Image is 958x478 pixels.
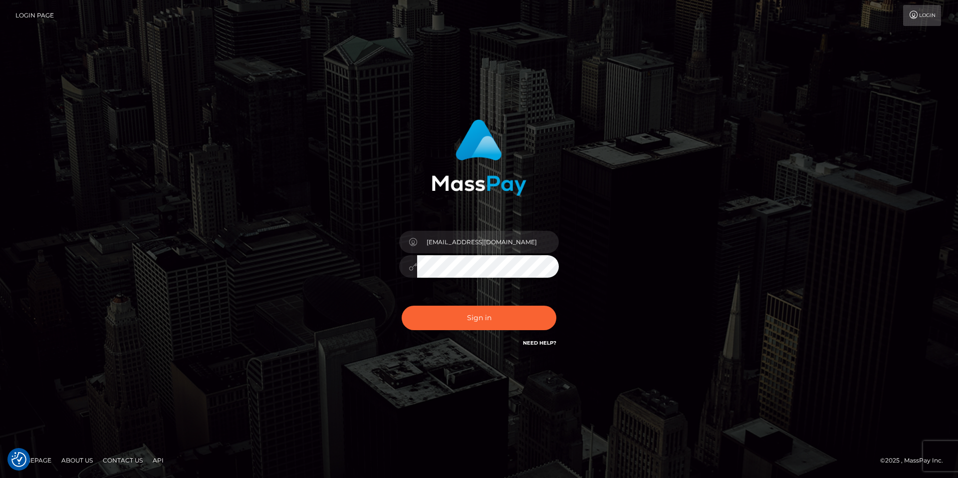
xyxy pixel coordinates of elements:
[149,453,168,468] a: API
[11,452,26,467] button: Consent Preferences
[57,453,97,468] a: About Us
[11,452,26,467] img: Revisit consent button
[15,5,54,26] a: Login Page
[417,231,559,253] input: Username...
[432,119,526,196] img: MassPay Login
[523,340,556,346] a: Need Help?
[99,453,147,468] a: Contact Us
[402,306,556,330] button: Sign in
[880,455,951,466] div: © 2025 , MassPay Inc.
[903,5,941,26] a: Login
[11,453,55,468] a: Homepage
